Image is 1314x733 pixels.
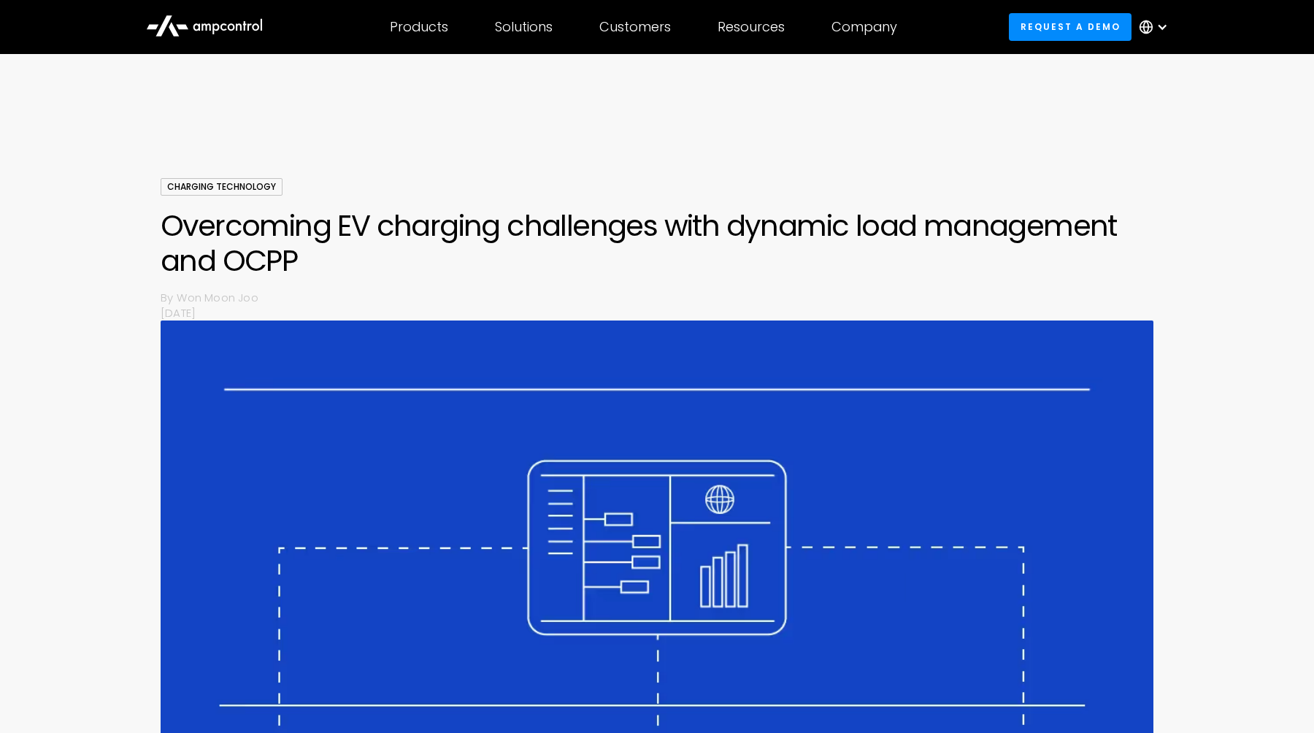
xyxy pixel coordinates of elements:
[599,19,671,35] div: Customers
[495,19,553,35] div: Solutions
[718,19,785,35] div: Resources
[831,19,897,35] div: Company
[161,305,1153,321] p: [DATE]
[161,178,283,196] div: Charging Technology
[390,19,448,35] div: Products
[1009,13,1131,40] a: Request a demo
[161,290,177,305] p: By
[161,208,1153,278] h1: Overcoming EV charging challenges with dynamic load management and OCPP
[177,290,1153,305] p: Won Moon Joo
